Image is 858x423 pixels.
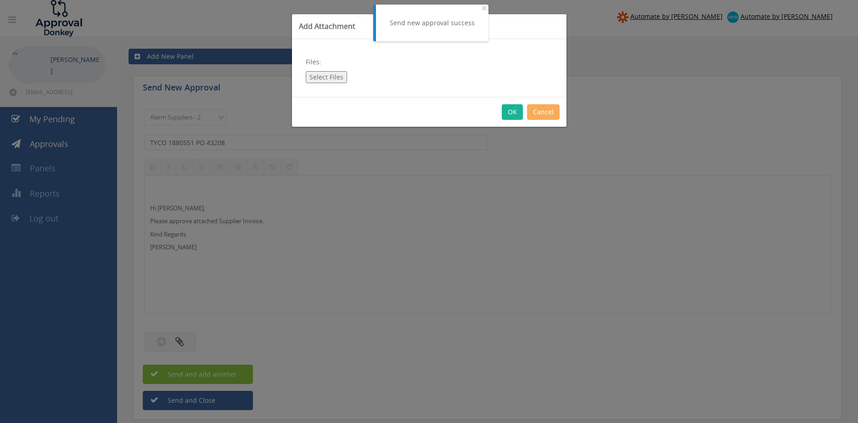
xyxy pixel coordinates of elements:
[482,1,487,14] span: ×
[292,39,566,97] div: Files:
[299,21,560,32] h3: Add Attachment
[390,18,475,28] div: Send new approval success
[502,104,523,120] button: OK
[527,104,560,120] button: Cancel
[306,71,347,83] button: Select Files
